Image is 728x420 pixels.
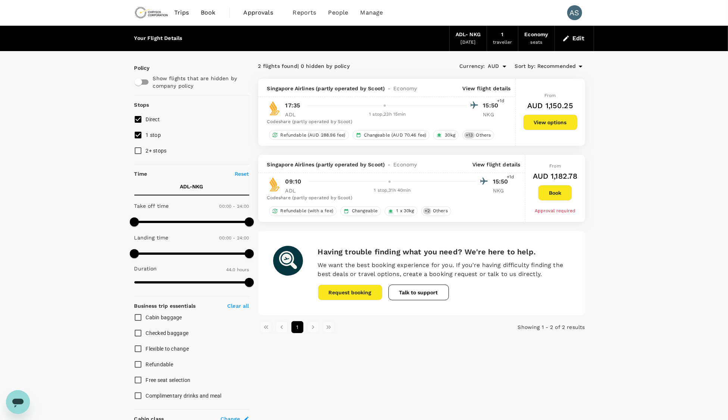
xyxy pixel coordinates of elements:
p: Show flights that are hidden by company policy [153,75,244,90]
span: Currency : [459,62,485,70]
span: Complimentary drinks and meal [146,393,222,399]
span: 44.0 hours [226,267,249,272]
span: Economy [393,161,417,168]
span: Trips [174,8,189,17]
span: 2+ stops [146,148,167,154]
span: Recommended [537,62,576,70]
button: Talk to support [388,285,449,300]
div: 2 flights found | 0 hidden by policy [258,62,422,70]
button: page 1 [291,321,303,333]
img: Chrysos Corporation [134,4,169,21]
span: Refundable [146,361,174,367]
span: + 2 [423,208,431,214]
h6: AUD 1,182.78 [533,170,578,182]
p: ADL [285,187,304,194]
p: ADL - NKG [180,183,203,190]
h6: AUD 1,150.25 [527,100,573,112]
div: 1 x 30kg [385,206,417,216]
button: Open [499,61,510,72]
span: 1 stop [146,132,161,138]
button: Edit [561,32,588,44]
span: Sort by : [515,62,535,70]
span: - [385,85,393,92]
div: ADL - NKG [456,31,481,39]
span: From [549,163,561,169]
p: Duration [134,265,157,272]
span: Others [430,208,451,214]
p: View flight details [472,161,521,168]
p: Policy [134,64,141,72]
p: Landing time [134,234,169,241]
strong: Stops [134,102,149,108]
img: SQ [267,177,282,192]
span: Refundable (AUD 288.96 fee) [278,132,349,138]
div: 1 [502,31,504,39]
p: ADL [285,111,304,118]
span: People [328,8,349,17]
span: 00:00 - 24:00 [219,235,249,241]
div: Codeshare (partly operated by Scoot) [267,118,502,126]
p: Time [134,170,147,178]
div: AS [567,5,582,20]
span: Book [201,8,216,17]
div: [DATE] [461,39,476,46]
span: Others [473,132,494,138]
iframe: Button to launch messaging window [6,390,30,414]
p: Clear all [227,302,249,310]
span: Changeable [349,208,381,214]
span: - [385,161,393,168]
span: Cabin baggage [146,314,182,320]
span: 00:00 - 24:00 [219,204,249,209]
div: +2Others [421,206,451,216]
div: Economy [524,31,548,39]
span: Changeable (AUD 70.46 fee) [361,132,429,138]
div: Your Flight Details [134,34,182,43]
div: Changeable (AUD 70.46 fee) [353,130,430,140]
span: Free seat selection [146,377,191,383]
span: From [544,93,556,98]
span: 1 x 30kg [393,208,417,214]
p: Take off time [134,202,169,210]
div: +13Others [462,130,494,140]
p: 15:50 [483,101,502,110]
span: Singapore Airlines (partly operated by Scoot) [267,161,385,168]
span: Approval required [535,208,576,213]
span: Approvals [244,8,281,17]
div: Changeable [340,206,381,216]
span: +1d [507,173,514,181]
span: + 13 [464,132,474,138]
strong: Business trip essentials [134,303,196,309]
span: +1d [497,97,504,105]
span: Checked baggage [146,330,189,336]
div: 1 stop , 23h 15min [309,111,467,118]
p: We want the best booking experience for you. If you're having difficulty finding the best deals o... [318,261,570,279]
nav: pagination navigation [258,321,476,333]
span: Refundable (with a fee) [278,208,336,214]
button: Book [538,185,572,201]
div: Refundable (with a fee) [269,206,337,216]
p: Reset [235,170,249,178]
span: Economy [393,85,417,92]
div: traveller [493,39,512,46]
div: Codeshare (partly operated by Scoot) [267,194,512,202]
span: Manage [360,8,383,17]
button: Request booking [318,285,382,300]
p: NKG [493,187,512,194]
span: Singapore Airlines (partly operated by Scoot) [267,85,385,92]
span: Direct [146,116,160,122]
p: 09:10 [285,177,301,186]
button: View options [523,115,578,130]
p: View flight details [463,85,511,92]
p: 17:35 [285,101,300,110]
img: SQ [267,101,282,116]
div: Refundable (AUD 288.96 fee) [269,130,349,140]
div: 1 stop , 31h 40min [309,187,477,194]
p: 15:50 [493,177,512,186]
span: Flexible to change [146,346,189,352]
p: Showing 1 - 2 of 2 results [476,323,585,331]
div: seats [531,39,543,46]
span: 30kg [442,132,458,138]
span: Reports [293,8,316,17]
p: NKG [483,111,502,118]
div: 30kg [433,130,459,140]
